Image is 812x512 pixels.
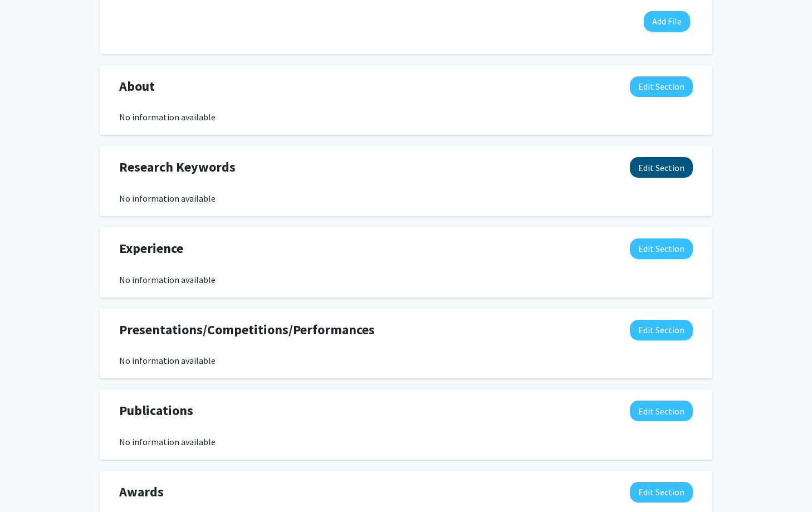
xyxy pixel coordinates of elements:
iframe: Chat [8,462,47,504]
div: No information available [119,273,693,286]
div: No information available [119,110,693,124]
button: Edit Publications [630,401,693,421]
span: Experience [119,238,183,259]
span: About [119,76,155,96]
span: Awards [119,482,164,502]
span: Presentations/Competitions/Performances [119,320,375,340]
span: Publications [119,401,193,421]
button: Add File [644,11,690,32]
span: Research Keywords [119,157,236,177]
button: Edit About [630,76,693,97]
button: Edit Presentations/Competitions/Performances [630,320,693,340]
div: No information available [119,435,693,448]
div: No information available [119,192,693,205]
button: Edit Awards [630,482,693,503]
button: Edit Experience [630,238,693,259]
div: No information available [119,354,693,367]
button: Edit Research Keywords [630,157,693,178]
